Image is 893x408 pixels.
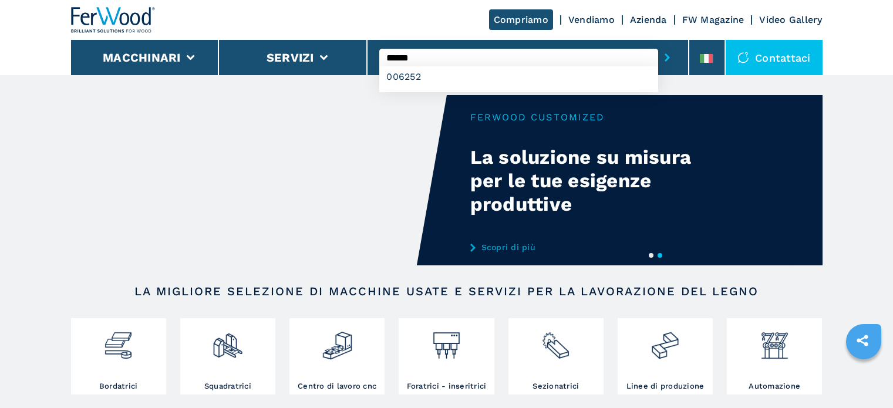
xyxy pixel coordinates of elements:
video: Your browser does not support the video tag. [71,95,447,265]
button: 1 [649,253,653,258]
img: linee_di_produzione_2.png [649,321,680,361]
img: automazione.png [759,321,790,361]
img: centro_di_lavoro_cnc_2.png [322,321,353,361]
img: squadratrici_2.png [212,321,243,361]
a: Squadratrici [180,318,275,394]
img: Contattaci [737,52,749,63]
img: sezionatrici_2.png [540,321,571,361]
div: Contattaci [726,40,823,75]
a: FW Magazine [682,14,744,25]
a: Centro di lavoro cnc [289,318,385,394]
a: Automazione [727,318,822,394]
h3: Centro di lavoro cnc [298,381,376,392]
h3: Foratrici - inseritrici [407,381,487,392]
h3: Squadratrici [204,381,251,392]
h3: Linee di produzione [626,381,705,392]
a: Linee di produzione [618,318,713,394]
h3: Automazione [749,381,800,392]
h2: LA MIGLIORE SELEZIONE DI MACCHINE USATE E SERVIZI PER LA LAVORAZIONE DEL LEGNO [109,284,785,298]
div: 006252 [379,66,658,87]
button: Servizi [267,50,314,65]
img: Ferwood [71,7,156,33]
h3: Bordatrici [99,381,138,392]
a: Foratrici - inseritrici [399,318,494,394]
a: Scopri di più [470,242,700,252]
a: Azienda [630,14,667,25]
a: sharethis [848,326,877,355]
a: Compriamo [489,9,553,30]
a: Bordatrici [71,318,166,394]
a: Sezionatrici [508,318,604,394]
a: Vendiamo [568,14,615,25]
a: Video Gallery [759,14,822,25]
img: foratrici_inseritrici_2.png [431,321,462,361]
img: bordatrici_1.png [103,321,134,361]
iframe: Chat [843,355,884,399]
button: 2 [658,253,662,258]
h3: Sezionatrici [533,381,579,392]
button: Macchinari [103,50,181,65]
button: submit-button [658,44,676,71]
